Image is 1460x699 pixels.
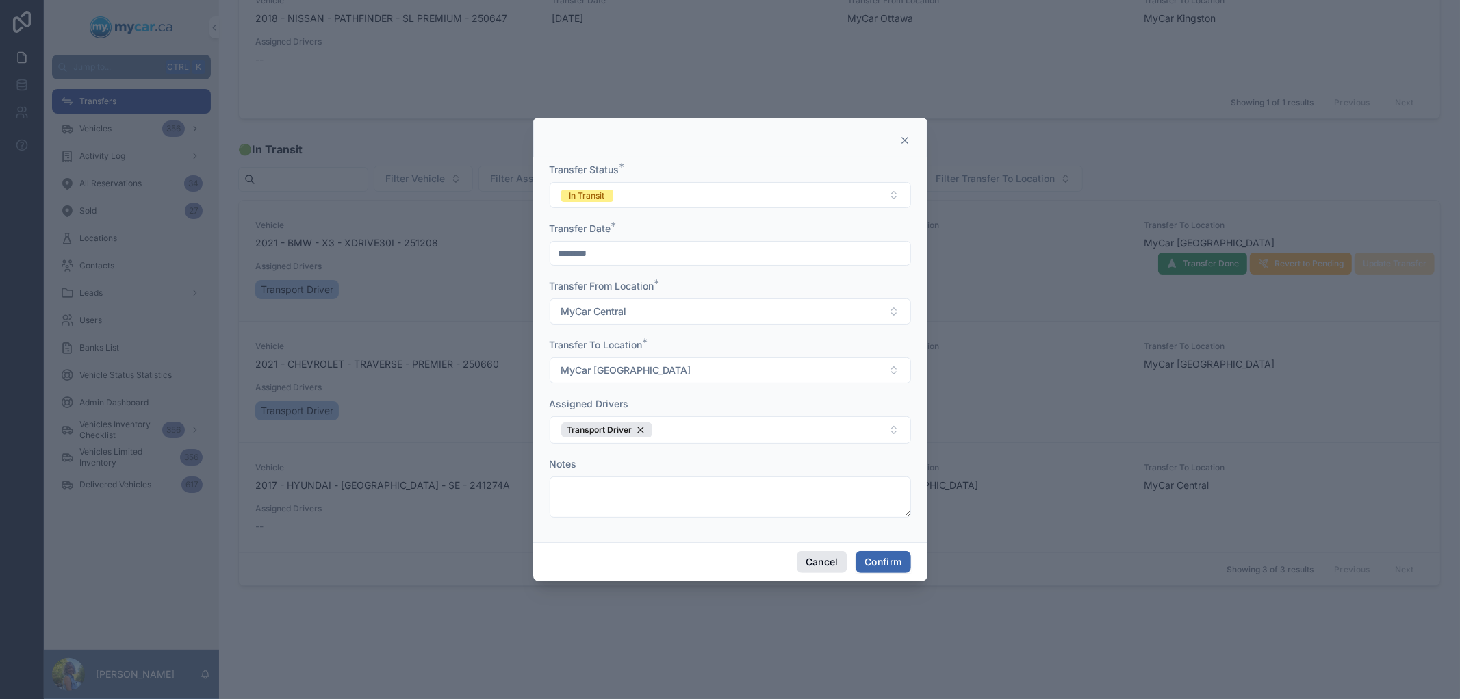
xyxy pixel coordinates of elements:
[550,398,629,409] span: Assigned Drivers
[561,422,652,437] button: Unselect 88
[567,424,632,435] span: Transport Driver
[569,190,605,202] div: In Transit
[797,551,847,573] button: Cancel
[561,305,627,318] span: MyCar Central
[550,182,911,208] button: Select Button
[550,416,911,444] button: Select Button
[550,280,654,292] span: Transfer From Location
[561,364,691,377] span: MyCar [GEOGRAPHIC_DATA]
[550,164,619,175] span: Transfer Status
[856,551,910,573] button: Confirm
[550,339,643,351] span: Transfer To Location
[550,357,911,383] button: Select Button
[550,458,577,470] span: Notes
[550,298,911,325] button: Select Button
[550,223,611,234] span: Transfer Date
